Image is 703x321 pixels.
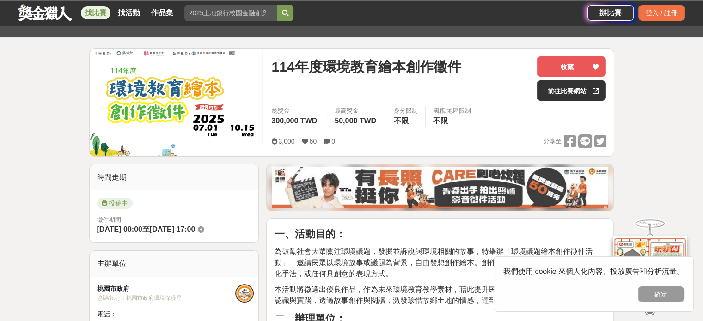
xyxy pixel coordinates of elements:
a: 作品集 [147,6,177,19]
div: 登入 / 註冊 [638,5,685,21]
span: 徵件期間 [97,216,121,223]
img: d2146d9a-e6f6-4337-9592-8cefde37ba6b.png [613,236,687,298]
button: 收藏 [537,56,606,77]
a: 找比賽 [81,6,110,19]
img: Cover Image [90,49,263,156]
img: 35ad34ac-3361-4bcf-919e-8d747461931d.jpg [272,167,608,208]
a: 找活動 [114,6,144,19]
span: 總獎金 [271,106,319,115]
span: 分享至 [543,134,561,148]
span: 60 [310,138,317,145]
span: [DATE] 00:00 [97,225,142,233]
a: 前往比賽網站 [537,80,606,101]
span: 3,000 [278,138,294,145]
span: 本活動將徵選出優良作品，作為未來環境教育教學素材，藉此提升民眾與學生對環境教育五大目標的認識與實踐，透過故事創作與閱讀，激發珍惜故鄉土地的情感，達到共同維護環境永續之目的。 [274,285,599,304]
span: 50,000 TWD [335,117,376,125]
span: 我們使用 cookie 來個人化內容、投放廣告和分析流量。 [503,267,684,275]
span: 至 [142,225,150,233]
span: 為鼓勵社會大眾關注環境議題，發掘並訴說與環境相關的故事，特舉辦「環境議題繪本創作徵件活動」，邀請民眾以環境故事或議題為背景，自由發想創作繪本。創作形式不拘，可為真人真事、擬人化手法，或任何具創意... [274,248,599,278]
span: 不限 [394,117,409,125]
input: 2025土地銀行校園金融創意挑戰賽：從你出發 開啟智慧金融新頁 [184,5,277,21]
span: 114年度環境教育繪本創作徵件 [271,56,461,77]
div: 身分限制 [394,106,418,115]
span: [DATE] 17:00 [150,225,195,233]
span: 最高獎金 [335,106,379,115]
div: 協辦/執行： 桃園市政府環境保護局 [97,294,235,302]
a: 辦比賽 [587,5,634,21]
button: 確定 [638,286,684,302]
span: 0 [331,138,335,145]
div: 主辦單位 [90,251,259,277]
div: 桃園市政府 [97,284,235,294]
span: 300,000 TWD [271,117,317,125]
span: 不限 [433,117,448,125]
div: 國籍/地區限制 [433,106,471,115]
div: 時間走期 [90,164,259,190]
strong: 一、活動目的： [274,228,345,240]
span: 投稿中 [97,198,133,209]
